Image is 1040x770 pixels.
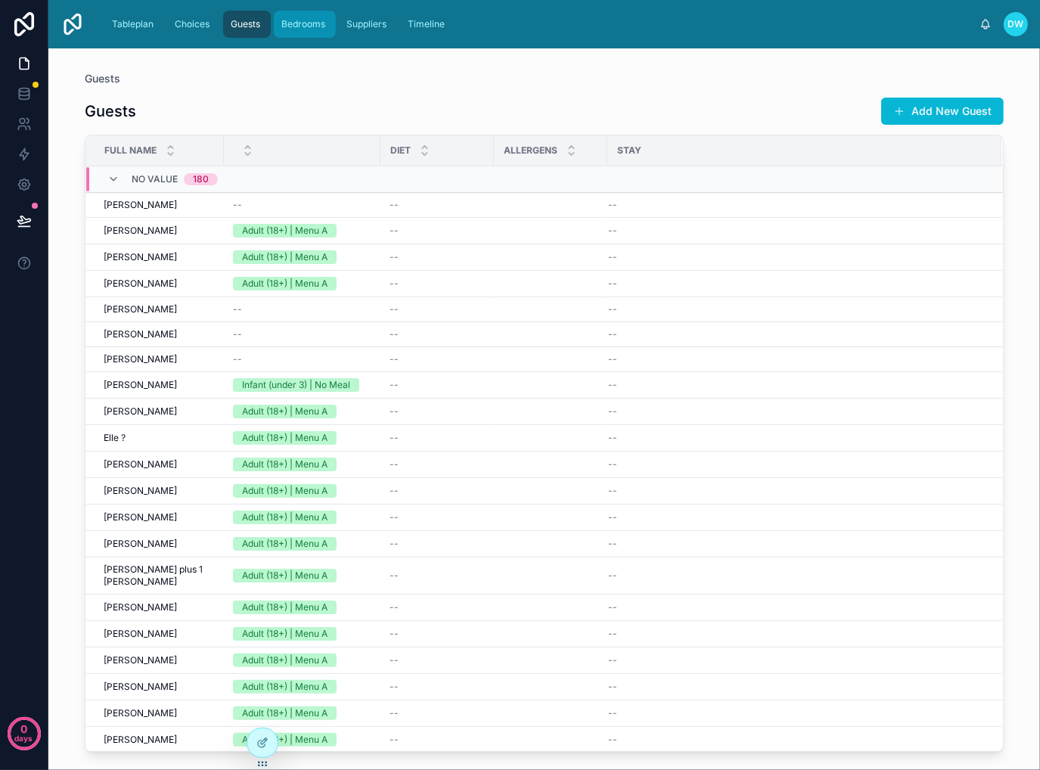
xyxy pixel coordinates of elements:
a: [PERSON_NAME] [104,405,215,418]
span: -- [233,199,242,211]
div: Adult (18+) | Menu A [242,250,328,264]
a: [PERSON_NAME] [104,328,215,340]
a: -- [608,511,983,523]
span: Allergens [504,144,557,157]
div: Adult (18+) | Menu A [242,484,328,498]
div: Adult (18+) | Menu A [242,511,328,524]
a: Adult (18+) | Menu A [233,250,371,264]
span: -- [390,734,399,746]
span: -- [390,303,399,315]
a: -- [390,405,485,418]
a: Adult (18+) | Menu A [233,569,371,582]
a: [PERSON_NAME] [104,734,215,746]
span: [PERSON_NAME] [104,251,177,263]
div: Adult (18+) | Menu A [242,601,328,614]
span: -- [608,278,617,290]
a: Adult (18+) | Menu A [233,511,371,524]
span: -- [608,405,617,418]
span: -- [608,251,617,263]
a: Adult (18+) | Menu A [233,654,371,667]
a: [PERSON_NAME] [104,601,215,613]
span: -- [608,601,617,613]
a: Adult (18+) | Menu A [233,458,371,471]
div: Adult (18+) | Menu A [242,706,328,720]
span: -- [608,538,617,550]
div: Adult (18+) | Menu A [242,224,328,238]
span: Timeline [408,18,445,30]
a: [PERSON_NAME] [104,707,215,719]
a: Adult (18+) | Menu A [233,537,371,551]
a: Adult (18+) | Menu A [233,431,371,445]
a: -- [608,328,983,340]
span: -- [390,511,399,523]
div: Adult (18+) | Menu A [242,405,328,418]
a: -- [608,734,983,746]
span: [PERSON_NAME] [104,458,177,470]
span: -- [608,353,617,365]
div: Adult (18+) | Menu A [242,627,328,641]
span: -- [390,278,399,290]
a: Choices [167,11,220,38]
span: No value [132,173,178,185]
a: Adult (18+) | Menu A [233,627,371,641]
a: [PERSON_NAME] [104,379,215,391]
a: Guests [223,11,271,38]
span: -- [390,328,399,340]
a: -- [390,251,485,263]
a: -- [608,570,983,582]
a: -- [390,681,485,693]
a: [PERSON_NAME] [104,353,215,365]
span: -- [608,570,617,582]
a: Elle ? [104,432,215,444]
a: -- [390,328,485,340]
a: -- [390,432,485,444]
span: [PERSON_NAME] [104,601,177,613]
a: [PERSON_NAME] [104,278,215,290]
a: -- [608,353,983,365]
div: Adult (18+) | Menu A [242,537,328,551]
span: Guests [85,71,120,86]
h1: Guests [85,101,136,122]
span: [PERSON_NAME] [104,707,177,719]
a: -- [233,328,371,340]
span: -- [390,251,399,263]
span: -- [390,654,399,666]
img: App logo [61,12,85,36]
span: -- [233,328,242,340]
a: Infant (under 3) | No Meal [233,378,371,392]
a: -- [608,278,983,290]
a: -- [390,303,485,315]
span: -- [233,353,242,365]
a: Bedrooms [274,11,336,38]
div: Adult (18+) | Menu A [242,654,328,667]
span: Diet [390,144,411,157]
a: -- [390,379,485,391]
span: Suppliers [346,18,387,30]
a: Adult (18+) | Menu A [233,706,371,720]
a: -- [390,538,485,550]
a: -- [390,278,485,290]
a: -- [390,511,485,523]
span: -- [233,303,242,315]
a: Tableplan [104,11,164,38]
a: [PERSON_NAME] [104,511,215,523]
span: -- [608,707,617,719]
a: -- [233,353,371,365]
span: -- [608,628,617,640]
span: -- [390,432,399,444]
a: -- [390,734,485,746]
span: [PERSON_NAME] [104,654,177,666]
span: [PERSON_NAME] [104,681,177,693]
a: -- [608,199,983,211]
span: -- [390,405,399,418]
span: -- [608,225,617,237]
span: [PERSON_NAME] [104,485,177,497]
a: Adult (18+) | Menu A [233,680,371,694]
a: -- [390,458,485,470]
a: -- [390,654,485,666]
div: Adult (18+) | Menu A [242,680,328,694]
span: -- [390,353,399,365]
span: Stay [617,144,641,157]
span: DW [1008,18,1024,30]
div: Adult (18+) | Menu A [242,431,328,445]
